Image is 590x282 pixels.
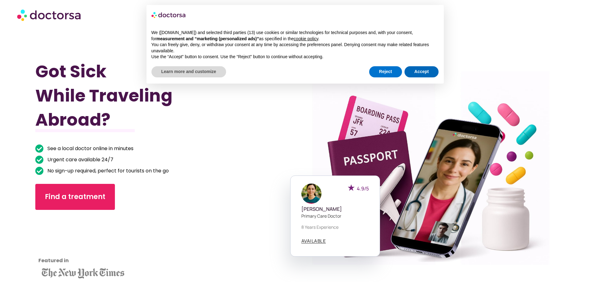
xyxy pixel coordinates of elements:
a: AVAILABLE [301,239,326,244]
span: AVAILABLE [301,239,326,243]
img: logo [151,10,186,20]
span: 4.9/5 [357,185,369,192]
p: Primary care doctor [301,213,369,219]
span: Urgent care available 24/7 [46,155,113,164]
strong: measurement and “marketing (personalized ads)” [156,36,259,41]
button: Learn more and customize [151,66,226,77]
p: Use the “Accept” button to consent. Use the “Reject” button to continue without accepting. [151,54,439,60]
a: cookie policy [294,36,318,41]
span: No sign-up required, perfect for tourists on the go [46,167,169,175]
iframe: Customer reviews powered by Trustpilot [38,219,94,266]
p: We ([DOMAIN_NAME]) and selected third parties (13) use cookies or similar technologies for techni... [151,30,439,42]
button: Accept [404,66,439,77]
span: See a local doctor online in minutes [46,144,133,153]
button: Reject [369,66,402,77]
span: Find a treatment [45,192,105,202]
strong: Featured in [38,257,69,264]
p: 8 years experience [301,224,369,230]
h5: [PERSON_NAME] [301,206,369,212]
a: Find a treatment [35,184,115,210]
p: You can freely give, deny, or withdraw your consent at any time by accessing the preferences pane... [151,42,439,54]
h1: Got Sick While Traveling Abroad? [35,59,256,132]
